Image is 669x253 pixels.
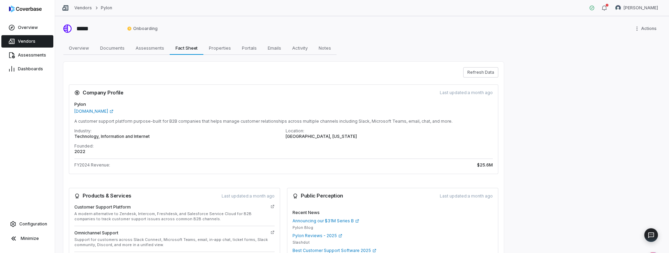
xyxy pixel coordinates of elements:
span: Pylon Blog [293,225,313,230]
span: Industry: [74,128,92,133]
a: Pylon Reviews - 2025 [293,233,493,239]
span: [PERSON_NAME] [624,5,658,11]
h3: Public Perception [293,193,343,199]
a: Configuration [3,218,52,230]
a: Overview [1,21,53,34]
span: FY2024 Revenue: [74,162,110,168]
button: Minimize [3,232,52,245]
span: Location: [286,128,304,133]
span: a month ago [249,193,275,199]
span: Overview [18,25,38,30]
button: More actions [632,23,661,34]
p: Technology, Information and Internet [74,134,282,139]
h4: Pylon [74,101,493,108]
span: Assessments [18,52,46,58]
span: Slashdot [293,240,310,245]
span: Onboarding [127,26,158,31]
span: Dashboards [18,66,43,72]
h4: Recent News [293,210,493,215]
span: Properties [206,43,234,52]
h4: Omnichannel Support [74,230,268,236]
p: [GEOGRAPHIC_DATA], [US_STATE] [286,134,493,139]
a: Announcing our $31M Series B [293,218,493,224]
button: Refresh Data [463,67,498,78]
h4: Customer Support Platform [74,204,268,210]
span: Configuration [19,221,47,227]
span: Founded: [74,143,94,149]
a: Vendors [1,35,53,48]
span: Vendors [18,39,35,44]
a: Assessments [1,49,53,61]
span: Fact Sheet [173,43,201,52]
p: A modern alternative to Zendesk, Intercom, Freshdesk, and Salesforce Service Cloud for B2B compan... [74,211,268,222]
img: Daniel Aranibar avatar [615,5,621,11]
p: Support for customers across Slack Connect, Microsoft Teams, email, in-app chat, ticket forms, Sl... [74,237,268,247]
a: [DOMAIN_NAME] [74,109,114,114]
span: Overview [66,43,92,52]
a: Dashboards [1,63,53,75]
span: a month ago [468,193,493,199]
a: Vendors [74,5,92,11]
img: logo-D7KZi-bG.svg [9,6,42,12]
button: Daniel Aranibar avatar[PERSON_NAME] [611,3,662,13]
span: $25.6M [477,162,493,169]
span: Last updated: [222,193,275,199]
span: a month ago [468,90,493,95]
span: Activity [289,43,310,52]
span: Last updated: [440,193,493,199]
span: Assessments [133,43,167,52]
p: 2022 [74,149,282,154]
span: Portals [239,43,259,52]
span: Documents [97,43,127,52]
a: Pylon [101,5,112,11]
h3: Products & Services [74,193,131,199]
p: A customer support platform purpose-built for B2B companies that helps manage customer relationsh... [74,119,493,124]
span: Emails [265,43,284,52]
span: Last updated: [440,90,493,95]
span: Minimize [21,236,39,241]
span: Notes [316,43,334,52]
h3: Company Profile [74,90,124,95]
